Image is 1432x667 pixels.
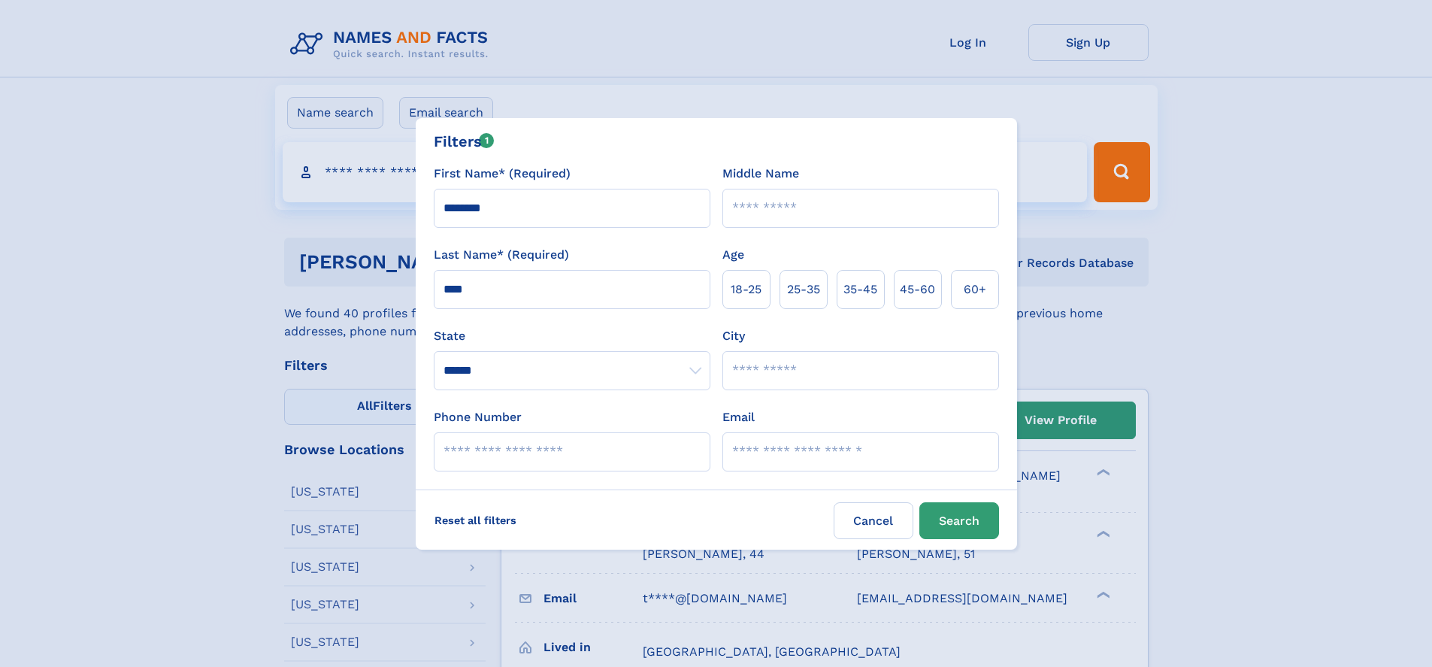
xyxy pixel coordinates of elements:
label: Age [722,246,744,264]
label: Reset all filters [425,502,526,538]
span: 35‑45 [843,280,877,299]
span: 25‑35 [787,280,820,299]
span: 45‑60 [900,280,935,299]
label: First Name* (Required) [434,165,571,183]
div: Filters [434,130,495,153]
span: 18‑25 [731,280,761,299]
label: Last Name* (Required) [434,246,569,264]
label: Email [722,408,755,426]
label: Middle Name [722,165,799,183]
button: Search [919,502,999,539]
span: 60+ [964,280,986,299]
label: Phone Number [434,408,522,426]
label: State [434,327,710,345]
label: Cancel [834,502,913,539]
label: City [722,327,745,345]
